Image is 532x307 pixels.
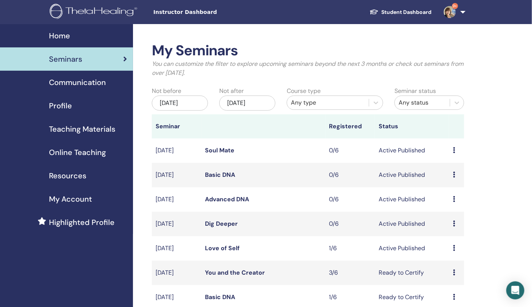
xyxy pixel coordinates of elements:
label: Seminar status [394,87,436,96]
img: default.jpg [444,6,456,18]
div: Any type [291,98,365,107]
span: Teaching Materials [49,123,115,135]
a: You and the Creator [205,269,265,277]
span: Seminars [49,53,82,65]
label: Not after [219,87,244,96]
td: [DATE] [152,138,202,163]
td: 0/6 [326,163,375,187]
img: graduation-cap-white.svg [370,9,379,15]
label: Course type [287,87,321,96]
span: Online Teaching [49,147,106,158]
a: Love of Self [205,244,240,252]
td: Active Published [375,138,449,163]
td: Active Published [375,163,449,187]
div: Any status [399,98,446,107]
th: Status [375,114,449,138]
td: 0/6 [326,138,375,163]
a: Basic DNA [205,171,235,179]
span: Communication [49,77,106,88]
th: Registered [326,114,375,138]
td: Active Published [375,236,449,261]
a: Basic DNA [205,293,235,301]
a: Soul Mate [205,146,235,154]
span: Instructor Dashboard [153,8,266,16]
p: You can customize the filter to explore upcoming seminars beyond the next 3 months or check out s... [152,59,464,78]
th: Seminar [152,114,202,138]
td: 1/6 [326,236,375,261]
td: [DATE] [152,163,202,187]
td: Active Published [375,212,449,236]
div: [DATE] [219,96,275,111]
span: Highlighted Profile [49,217,115,228]
div: Open Intercom Messenger [506,281,524,299]
span: Profile [49,100,72,111]
span: Resources [49,170,86,181]
td: [DATE] [152,261,202,285]
span: My Account [49,193,92,205]
td: 0/6 [326,187,375,212]
td: 0/6 [326,212,375,236]
td: [DATE] [152,236,202,261]
a: Advanced DNA [205,195,249,203]
div: [DATE] [152,96,208,111]
h2: My Seminars [152,42,464,59]
td: [DATE] [152,212,202,236]
img: logo.png [50,4,140,21]
a: Dig Deeper [205,220,238,228]
td: [DATE] [152,187,202,212]
a: Student Dashboard [364,5,438,19]
label: Not before [152,87,181,96]
td: Active Published [375,187,449,212]
td: Ready to Certify [375,261,449,285]
span: Home [49,30,70,41]
td: 3/6 [326,261,375,285]
span: 9+ [452,3,458,9]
